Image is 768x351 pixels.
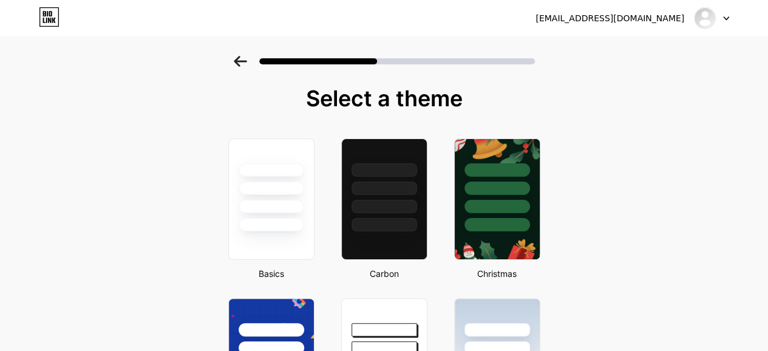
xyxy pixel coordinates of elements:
[693,7,716,30] img: Hyland Graphic Design & Advertising
[450,267,544,280] div: Christmas
[225,267,318,280] div: Basics
[535,12,684,25] div: [EMAIL_ADDRESS][DOMAIN_NAME]
[338,267,431,280] div: Carbon
[223,86,545,111] div: Select a theme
